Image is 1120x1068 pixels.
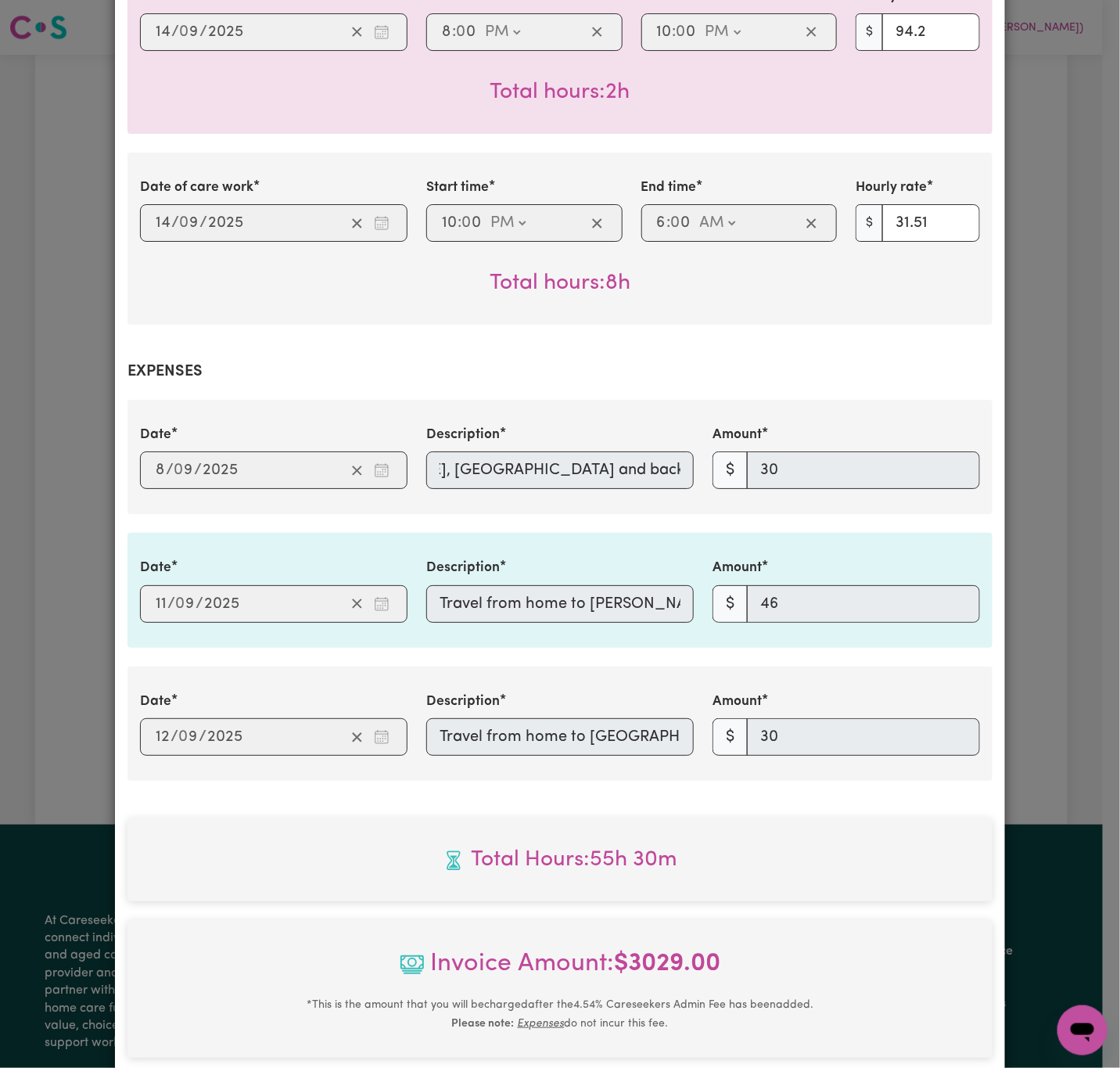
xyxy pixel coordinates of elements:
span: 0 [456,24,465,40]
span: : [458,214,461,232]
span: Invoice Amount: [140,945,980,995]
span: / [199,23,207,41]
button: Enter the date of care work [369,20,394,44]
label: Start time [426,178,489,198]
button: Enter the date of care work [369,211,394,235]
input: Travel from home to St. Peter Chanel, Deerpark and back (30km), at a rate of $1 per kilometer [426,451,694,489]
span: / [166,462,174,479]
input: -- [155,211,171,235]
input: -- [155,592,167,616]
label: End time [641,178,697,198]
span: : [673,23,677,41]
input: -- [176,592,196,616]
input: -- [155,20,171,44]
span: Total hours worked: 8 hours [490,272,630,294]
label: Amount [713,558,762,578]
span: / [196,595,203,613]
input: -- [677,20,698,44]
span: : [667,214,671,232]
label: Description [426,425,500,445]
label: Date of care work [140,178,253,198]
label: Amount [713,692,762,712]
input: ---- [207,20,244,44]
label: Description [426,558,500,578]
span: : [452,23,456,41]
span: $ [713,451,748,489]
label: Date [140,692,171,712]
input: -- [180,211,199,235]
button: Enter the date of expense [369,592,394,616]
input: -- [441,20,452,44]
span: / [194,462,202,479]
input: Travel from home to Keon Park Children's Hub, Reservoir and back (46km), at a rate of $1 per kilo... [426,585,694,623]
iframe: Button to launch messaging window [1057,1005,1107,1055]
button: Clear date [345,725,369,749]
span: / [171,214,179,232]
input: -- [179,725,199,749]
button: Enter the date of expense [369,725,394,749]
span: 0 [178,729,188,745]
input: Travel from home to St. Peter Chanel, Deerpark and back (30km), at a rate of $1 per kilometre [426,718,694,756]
span: 0 [179,24,188,40]
input: -- [174,458,194,482]
span: 0 [175,596,185,612]
span: $ [713,585,748,623]
b: $ 3029.00 [615,951,721,976]
label: Description [426,692,500,712]
span: 0 [174,462,183,478]
button: Clear date [345,592,369,616]
label: Date [140,558,171,578]
b: Please note: [452,1018,515,1030]
u: Expenses [518,1018,565,1030]
label: Hourly rate [856,178,927,198]
input: ---- [207,211,244,235]
span: Total hours worked: 2 hours [490,81,630,103]
span: / [199,728,206,746]
input: ---- [202,458,239,482]
span: $ [856,13,883,51]
span: $ [856,204,883,242]
input: ---- [206,725,243,749]
input: -- [180,20,199,44]
label: Date [140,425,171,445]
button: Clear date [345,458,369,482]
h2: Expenses [127,362,993,381]
input: -- [155,725,171,749]
button: Enter the date of expense [369,458,394,482]
span: 0 [671,215,680,231]
span: / [199,214,207,232]
input: ---- [203,592,240,616]
span: / [171,23,179,41]
input: -- [672,211,692,235]
span: $ [713,718,748,756]
span: 0 [179,215,188,231]
input: -- [441,211,458,235]
label: Amount [713,425,762,445]
span: 0 [461,215,471,231]
input: -- [462,211,483,235]
small: This is the amount that you will be charged after the 4.54 % Careseekers Admin Fee has been added... [307,999,813,1030]
span: / [167,595,175,613]
span: 0 [677,24,686,40]
span: / [171,728,178,746]
input: -- [656,211,667,235]
input: -- [155,458,166,482]
button: Clear date [345,211,369,235]
button: Clear date [345,20,369,44]
input: -- [457,20,477,44]
input: -- [656,20,673,44]
span: Total hours worked: 55 hours 30 minutes [140,843,980,876]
